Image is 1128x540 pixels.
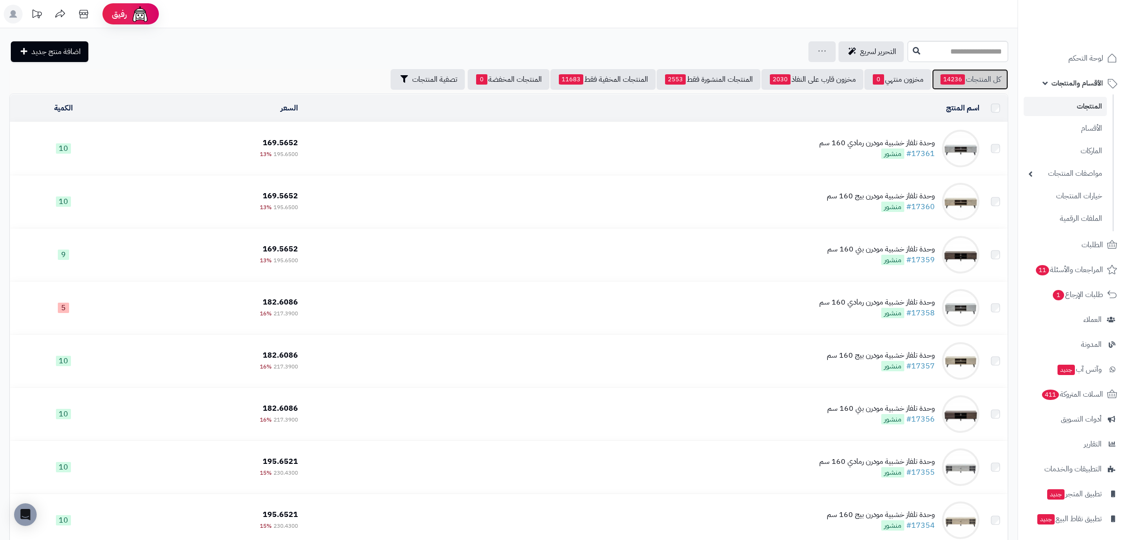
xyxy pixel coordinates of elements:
[1036,512,1102,525] span: تطبيق نقاط البيع
[1053,290,1064,300] span: 1
[1024,164,1107,184] a: مواصفات المنتجات
[881,308,904,318] span: منشور
[1068,52,1103,65] span: لوحة التحكم
[1024,358,1122,381] a: وآتس آبجديد
[1024,308,1122,331] a: العملاء
[1024,333,1122,356] a: المدونة
[260,469,272,477] span: 15%
[906,520,935,531] a: #17354
[274,469,298,477] span: 230.4300
[1024,433,1122,455] a: التقارير
[1024,458,1122,480] a: التطبيقات والخدمات
[263,509,298,520] span: 195.6521
[942,501,979,539] img: وحدة تلفاز خشبية مودرن بيج 160 سم
[11,41,88,62] a: اضافة منتج جديد
[881,202,904,212] span: منشور
[1081,238,1103,251] span: الطلبات
[263,403,298,414] span: 182.6086
[906,254,935,266] a: #17359
[827,509,935,520] div: وحدة تلفاز خشبية مودرن بيج 160 سم
[260,203,272,211] span: 13%
[1024,483,1122,505] a: تطبيق المتجرجديد
[827,350,935,361] div: وحدة تلفاز خشبية مودرن بيج 160 سم
[274,522,298,530] span: 230.4300
[1047,489,1065,500] span: جديد
[906,414,935,425] a: #17356
[942,130,979,167] img: وحدة تلفاز خشبية مودرن رمادي 160 سم
[1046,487,1102,501] span: تطبيق المتجر
[263,137,298,149] span: 169.5652
[14,503,37,526] div: Open Intercom Messenger
[56,462,71,472] span: 10
[942,342,979,380] img: وحدة تلفاز خشبية مودرن بيج 160 سم
[260,522,272,530] span: 15%
[942,183,979,220] img: وحدة تلفاز خشبية مودرن بيج 160 سم
[56,515,71,525] span: 10
[906,307,935,319] a: #17358
[881,255,904,265] span: منشور
[864,69,931,90] a: مخزون منتهي0
[1024,47,1122,70] a: لوحة التحكم
[112,8,127,20] span: رفيق
[1083,313,1102,326] span: العملاء
[657,69,760,90] a: المنتجات المنشورة فقط2553
[819,297,935,308] div: وحدة تلفاز خشبية مودرن رمادي 160 سم
[31,46,81,57] span: اضافة منتج جديد
[942,289,979,327] img: وحدة تلفاز خشبية مودرن رمادي 160 سم
[906,201,935,212] a: #17360
[274,256,298,265] span: 195.6500
[881,361,904,371] span: منشور
[263,243,298,255] span: 169.5652
[1052,288,1103,301] span: طلبات الإرجاع
[946,102,979,114] a: اسم المنتج
[56,143,71,154] span: 10
[665,74,686,85] span: 2553
[58,250,69,260] span: 9
[827,244,935,255] div: وحدة تلفاز خشبية مودرن بني 160 سم
[274,203,298,211] span: 195.6500
[942,236,979,274] img: وحدة تلفاز خشبية مودرن بني 160 سم
[1037,514,1055,524] span: جديد
[1041,388,1103,401] span: السلات المتروكة
[263,350,298,361] span: 182.6086
[263,190,298,202] span: 169.5652
[906,148,935,159] a: #17361
[1064,7,1119,27] img: logo-2.png
[827,191,935,202] div: وحدة تلفاز خشبية مودرن بيج 160 سم
[860,46,896,57] span: التحرير لسريع
[1061,413,1102,426] span: أدوات التسويق
[1024,234,1122,256] a: الطلبات
[881,414,904,424] span: منشور
[1035,263,1103,276] span: المراجعات والأسئلة
[468,69,549,90] a: المنتجات المخفضة0
[274,362,298,371] span: 217.3900
[56,409,71,419] span: 10
[412,74,457,85] span: تصفية المنتجات
[827,403,935,414] div: وحدة تلفاز خشبية مودرن بني 160 سم
[274,150,298,158] span: 195.6500
[260,309,272,318] span: 16%
[1024,141,1107,161] a: الماركات
[761,69,863,90] a: مخزون قارب على النفاذ2030
[56,356,71,366] span: 10
[1024,508,1122,530] a: تطبيق نقاط البيعجديد
[1024,383,1122,406] a: السلات المتروكة411
[770,74,791,85] span: 2030
[56,196,71,207] span: 10
[263,456,298,467] span: 195.6521
[881,520,904,531] span: منشور
[838,41,904,62] a: التحرير لسريع
[58,303,69,313] span: 5
[559,74,583,85] span: 11683
[873,74,884,85] span: 0
[1044,462,1102,476] span: التطبيقات والخدمات
[1024,118,1107,139] a: الأقسام
[281,102,298,114] a: السعر
[881,467,904,477] span: منشور
[1024,408,1122,430] a: أدوات التسويق
[263,297,298,308] span: 182.6086
[819,456,935,467] div: وحدة تلفاز خشبية مودرن رمادي 160 سم
[1024,258,1122,281] a: المراجعات والأسئلة11
[260,415,272,424] span: 16%
[1042,389,1059,399] span: 411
